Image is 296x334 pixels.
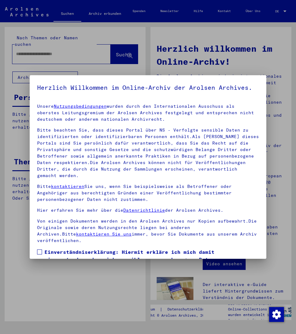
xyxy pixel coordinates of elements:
[51,184,84,189] a: kontaktieren
[123,207,165,213] a: Datenrichtlinie
[76,231,132,237] a: kontaktieren Sie uns
[37,218,259,244] p: Von einigen Dokumenten werden in den Arolsen Archives nur Kopien aufbewahrt.Die Originale sowie d...
[44,248,259,293] span: Einverständniserklärung: Hiermit erkläre ich mich damit einverstanden, dass ich sensible personen...
[37,103,259,123] p: Unsere wurden durch den Internationalen Ausschuss als oberstes Leitungsgremium der Arolsen Archiv...
[37,127,259,179] p: Bitte beachten Sie, dass dieses Portal über NS - Verfolgte sensible Daten zu identifizierten oder...
[37,183,259,203] p: Bitte Sie uns, wenn Sie beispielsweise als Betroffener oder Angehöriger aus berechtigten Gründen ...
[37,207,259,214] p: Hier erfahren Sie mehr über die der Arolsen Archives.
[37,83,259,93] h5: Herzlich Willkommen im Online-Archiv der Arolsen Archives.
[269,307,284,322] img: Zustimmung ändern
[54,103,107,109] a: Nutzungsbedingungen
